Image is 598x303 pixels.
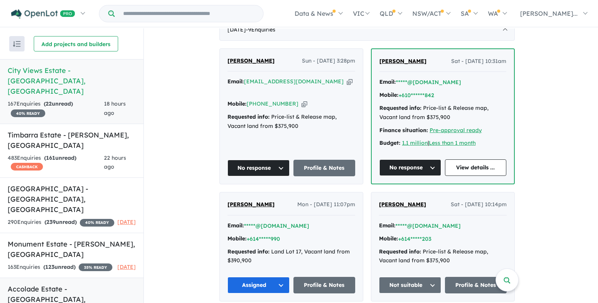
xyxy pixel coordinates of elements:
span: 40 % READY [11,109,45,117]
strong: Requested info: [379,248,421,255]
span: Sat - [DATE] 10:14pm [451,200,507,209]
span: [DATE] [117,263,136,270]
span: [PERSON_NAME] [379,201,426,208]
button: Add projects and builders [34,36,118,51]
span: [PERSON_NAME]... [520,10,578,17]
span: 35 % READY [79,263,112,271]
strong: ( unread) [44,219,77,225]
span: - 9 Enquir ies [246,26,275,33]
strong: Finance situation: [379,127,428,134]
strong: Requested info: [379,104,422,111]
strong: Email: [227,78,244,85]
button: Copy [301,100,307,108]
strong: Email: [379,222,395,229]
a: [PERSON_NAME] [227,56,275,66]
h5: Monument Estate - [PERSON_NAME] , [GEOGRAPHIC_DATA] [8,239,136,260]
strong: Requested info: [227,248,270,255]
button: No response [379,159,441,176]
a: Less than 1 month [429,139,476,146]
h5: [GEOGRAPHIC_DATA] - [GEOGRAPHIC_DATA] , [GEOGRAPHIC_DATA] [8,184,136,215]
div: | [379,139,506,148]
a: [EMAIL_ADDRESS][DOMAIN_NAME] [244,78,344,85]
strong: Email: [227,222,244,229]
span: [PERSON_NAME] [227,57,275,64]
button: Assigned [227,277,290,293]
input: Try estate name, suburb, builder or developer [116,5,262,22]
button: No response [227,160,290,176]
strong: ( unread) [44,154,76,161]
span: 123 [45,263,54,270]
a: Profile & Notes [445,277,507,293]
strong: ( unread) [44,100,73,107]
div: 163 Enquir ies [8,263,112,272]
strong: Mobile: [227,235,247,242]
span: CASHBACK [11,163,43,171]
span: Sat - [DATE] 10:31am [451,57,506,66]
span: [DATE] [117,219,136,225]
strong: ( unread) [43,263,76,270]
span: Mon - [DATE] 11:07pm [297,200,355,209]
button: Copy [347,78,353,86]
a: Pre-approval ready [430,127,482,134]
span: [PERSON_NAME] [227,201,275,208]
a: View details ... [445,159,507,176]
div: [DATE] [219,19,515,41]
span: [PERSON_NAME] [379,58,427,65]
strong: Requested info: [227,113,270,120]
h5: City Views Estate - [GEOGRAPHIC_DATA] , [GEOGRAPHIC_DATA] [8,65,136,96]
a: 1.1 million [402,139,428,146]
span: 161 [46,154,55,161]
img: Openlot PRO Logo White [11,9,75,19]
span: 18 hours ago [104,100,126,116]
div: 483 Enquir ies [8,154,104,172]
a: Profile & Notes [293,160,356,176]
span: 239 [46,219,56,225]
strong: Budget: [379,139,400,146]
strong: Email: [379,78,396,85]
div: Price-list & Release map, Vacant land from $375,900 [379,104,506,122]
a: Profile & Notes [293,277,356,293]
div: 167 Enquir ies [8,99,104,118]
strong: Mobile: [227,100,247,107]
a: [PERSON_NAME] [379,200,426,209]
strong: Mobile: [379,91,399,98]
div: Price-list & Release map, Vacant land from $375,900 [379,247,507,266]
div: 290 Enquir ies [8,218,114,227]
span: 40 % READY [80,219,114,227]
button: Not suitable [379,277,441,293]
a: [PERSON_NAME] [227,200,275,209]
a: [PERSON_NAME] [379,57,427,66]
span: Sun - [DATE] 3:28pm [302,56,355,66]
span: 22 hours ago [104,154,126,171]
a: [PHONE_NUMBER] [247,100,298,107]
div: Land Lot 17, Vacant land from $390,900 [227,247,355,266]
h5: Timbarra Estate - [PERSON_NAME] , [GEOGRAPHIC_DATA] [8,130,136,151]
img: sort.svg [13,41,21,47]
div: Price-list & Release map, Vacant land from $375,900 [227,113,355,131]
strong: Mobile: [379,235,398,242]
span: 22 [46,100,52,107]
